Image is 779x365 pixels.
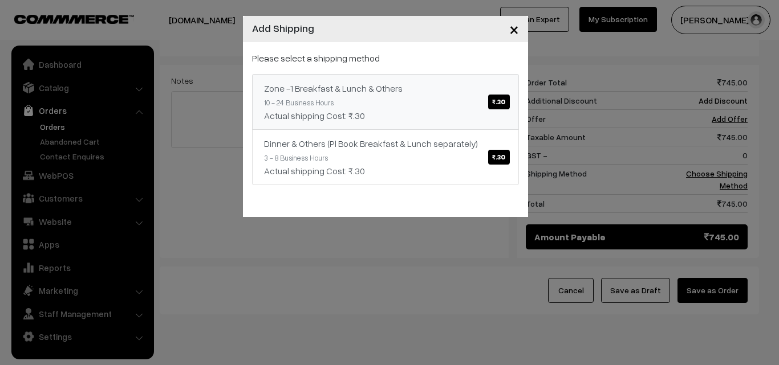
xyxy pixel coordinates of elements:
[264,137,507,150] div: Dinner & Others (Pl Book Breakfast & Lunch separately)
[500,11,528,47] button: Close
[264,98,334,107] small: 10 - 24 Business Hours
[264,81,507,95] div: Zone -1 Breakfast & Lunch & Others
[509,18,519,39] span: ×
[252,20,314,36] h4: Add Shipping
[488,150,509,165] span: ₹.30
[252,74,519,130] a: Zone -1 Breakfast & Lunch & Others₹.30 10 - 24 Business HoursActual shipping Cost: ₹.30
[488,95,509,109] span: ₹.30
[252,129,519,185] a: Dinner & Others (Pl Book Breakfast & Lunch separately)₹.30 3 - 8 Business HoursActual shipping Co...
[264,153,328,162] small: 3 - 8 Business Hours
[252,51,519,65] p: Please select a shipping method
[264,109,507,122] div: Actual shipping Cost: ₹.30
[264,164,507,178] div: Actual shipping Cost: ₹.30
